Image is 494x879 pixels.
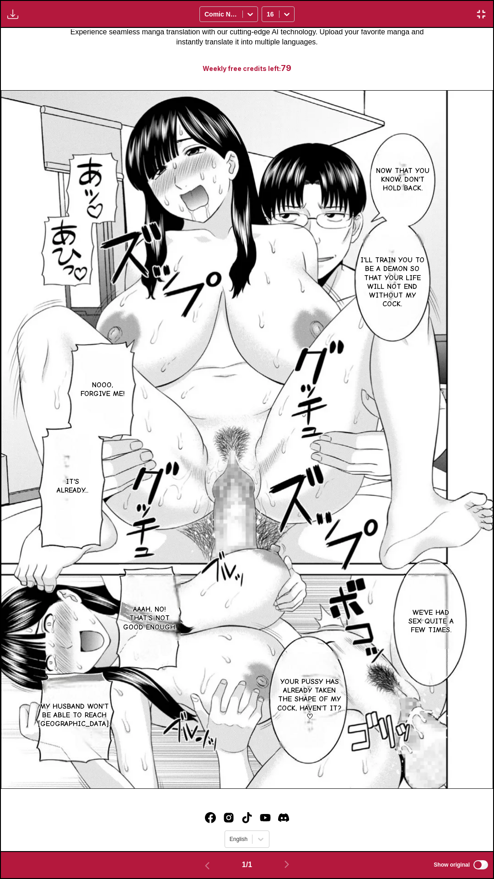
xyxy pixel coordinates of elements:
img: Previous page [202,860,213,871]
p: Aaah, no! That's not good enough. [119,603,181,634]
input: Show original [473,860,488,869]
p: Your pussy has already taken the shape of my cock, haven't it?♡ [275,676,344,723]
img: Download translated images [7,9,18,20]
span: 1 / 1 [242,861,252,869]
p: I'll train you to be a demon so that your life will not end without my cock. [356,254,429,310]
img: Next page [281,859,292,870]
img: Manga Panel [1,90,493,788]
p: Now that you know, don't hold back. [371,165,435,195]
span: Show original [434,862,470,868]
p: It's already... [49,476,96,497]
p: My husband won't be able to reach [GEOGRAPHIC_DATA]. [34,700,114,731]
p: We've had sex quite a few times. [404,607,458,637]
p: Nooo, forgive me! [76,379,129,400]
